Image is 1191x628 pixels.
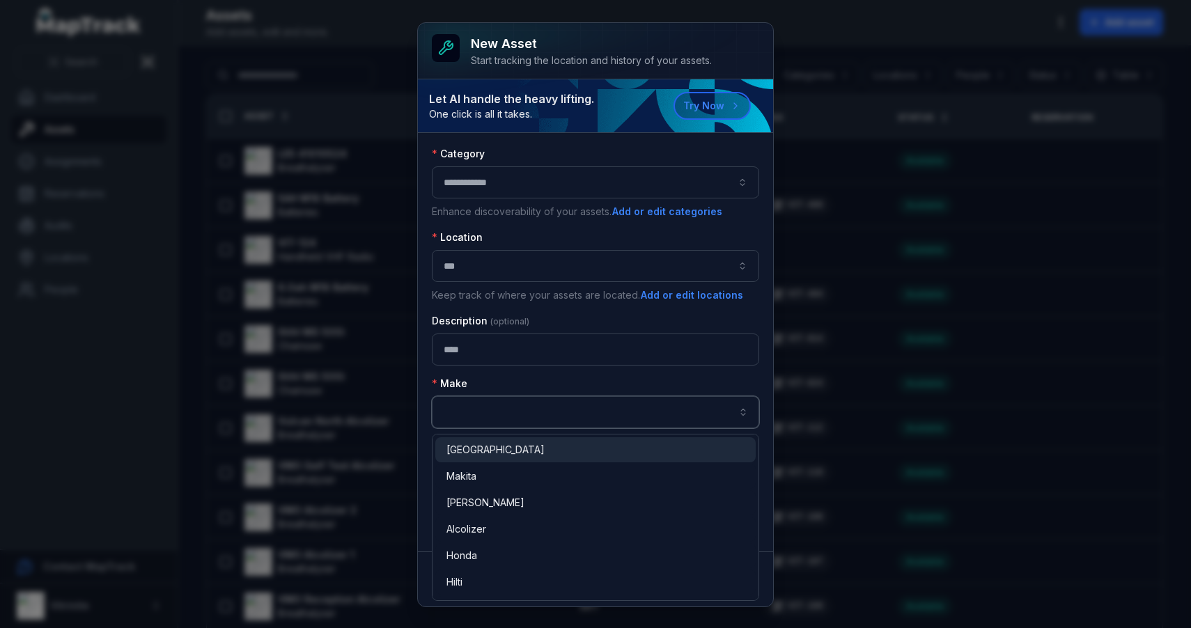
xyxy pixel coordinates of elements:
span: [GEOGRAPHIC_DATA] [446,443,545,457]
span: Makita [446,469,476,483]
span: [PERSON_NAME] [446,496,524,510]
span: Hilti [446,575,462,589]
input: asset-add:cf[07e45e59-3c46-4ccb-bb53-7edc5d146b7c]-label [432,396,759,428]
span: Honda [446,549,477,563]
span: Alcolizer [446,522,486,536]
